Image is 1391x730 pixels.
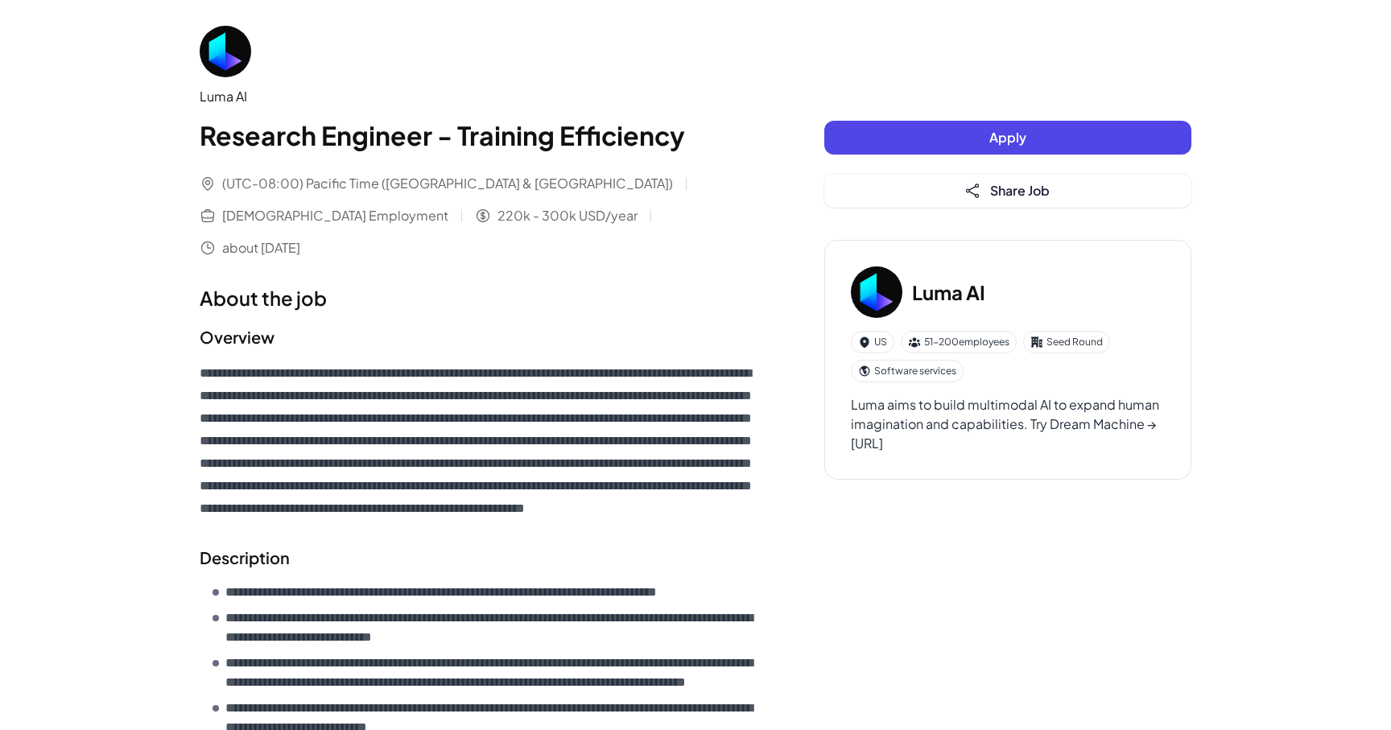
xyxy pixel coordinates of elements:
[851,395,1165,453] div: Luma aims to build multimodal AI to expand human imagination and capabilities. Try Dream Machine ...
[200,26,251,77] img: Lu
[222,206,448,225] span: [DEMOGRAPHIC_DATA] Employment
[851,266,902,318] img: Lu
[1023,331,1110,353] div: Seed Round
[851,331,894,353] div: US
[200,87,760,106] div: Luma AI
[200,325,760,349] h2: Overview
[901,331,1017,353] div: 51-200 employees
[200,116,760,155] h1: Research Engineer - Training Efficiency
[200,283,760,312] h1: About the job
[497,206,638,225] span: 220k - 300k USD/year
[824,121,1191,155] button: Apply
[912,278,985,307] h3: Luma AI
[851,360,964,382] div: Software services
[222,238,300,258] span: about [DATE]
[824,174,1191,208] button: Share Job
[989,129,1026,146] span: Apply
[990,182,1050,199] span: Share Job
[200,546,760,570] h2: Description
[222,174,673,193] span: (UTC-08:00) Pacific Time ([GEOGRAPHIC_DATA] & [GEOGRAPHIC_DATA])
